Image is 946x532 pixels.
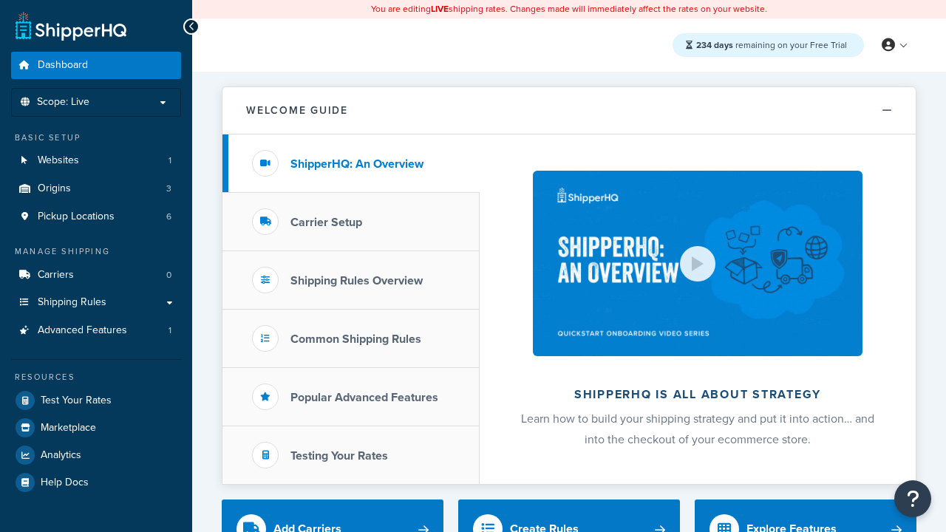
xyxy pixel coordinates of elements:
[11,262,181,289] a: Carriers0
[11,147,181,174] a: Websites1
[290,274,423,287] h3: Shipping Rules Overview
[11,175,181,202] a: Origins3
[11,317,181,344] a: Advanced Features1
[41,477,89,489] span: Help Docs
[11,469,181,496] a: Help Docs
[11,387,181,414] a: Test Your Rates
[38,324,127,337] span: Advanced Features
[11,262,181,289] li: Carriers
[38,211,115,223] span: Pickup Locations
[166,183,171,195] span: 3
[11,52,181,79] a: Dashboard
[37,96,89,109] span: Scope: Live
[290,157,423,171] h3: ShipperHQ: An Overview
[11,132,181,144] div: Basic Setup
[533,171,862,356] img: ShipperHQ is all about strategy
[521,410,874,448] span: Learn how to build your shipping strategy and put it into action… and into the checkout of your e...
[696,38,847,52] span: remaining on your Free Trial
[166,211,171,223] span: 6
[11,415,181,441] a: Marketplace
[519,388,877,401] h2: ShipperHQ is all about strategy
[41,449,81,462] span: Analytics
[431,2,449,16] b: LIVE
[11,317,181,344] li: Advanced Features
[290,216,362,229] h3: Carrier Setup
[246,105,348,116] h2: Welcome Guide
[41,422,96,434] span: Marketplace
[38,154,79,167] span: Websites
[11,442,181,468] a: Analytics
[290,449,388,463] h3: Testing Your Rates
[38,59,88,72] span: Dashboard
[222,87,916,134] button: Welcome Guide
[11,289,181,316] a: Shipping Rules
[38,269,74,282] span: Carriers
[169,154,171,167] span: 1
[38,183,71,195] span: Origins
[11,371,181,383] div: Resources
[169,324,171,337] span: 1
[38,296,106,309] span: Shipping Rules
[41,395,112,407] span: Test Your Rates
[11,203,181,231] li: Pickup Locations
[290,391,438,404] h3: Popular Advanced Features
[290,332,421,346] h3: Common Shipping Rules
[11,245,181,258] div: Manage Shipping
[11,203,181,231] a: Pickup Locations6
[166,269,171,282] span: 0
[696,38,733,52] strong: 234 days
[11,175,181,202] li: Origins
[894,480,931,517] button: Open Resource Center
[11,147,181,174] li: Websites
